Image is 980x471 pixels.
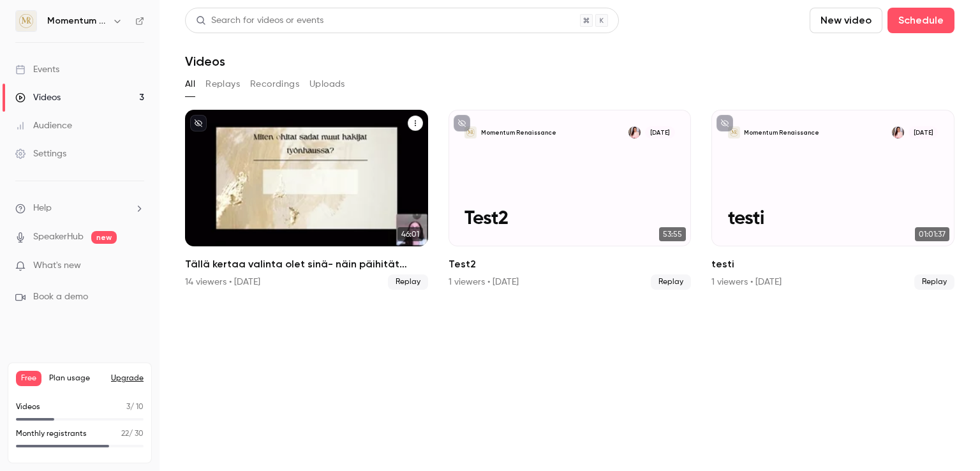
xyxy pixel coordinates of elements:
span: new [91,231,117,244]
img: Momentum Renaissance [16,11,36,31]
div: Events [15,63,59,76]
button: Uploads [309,74,345,94]
a: Test2Momentum RenaissanceNina Rostedt[DATE]Test253:55Test21 viewers • [DATE]Replay [449,110,692,290]
span: What's new [33,259,81,273]
p: testi [728,208,938,230]
img: Nina Rostedt [892,126,904,138]
span: Replay [914,274,954,290]
span: 46:01 [397,227,423,241]
button: unpublished [190,115,207,131]
a: testiMomentum RenaissanceNina Rostedt[DATE]testi01:01:37testi1 viewers • [DATE]Replay [711,110,954,290]
button: Upgrade [111,373,144,384]
p: Momentum Renaissance [481,128,556,137]
li: help-dropdown-opener [15,202,144,215]
p: / 10 [126,401,144,413]
button: unpublished [716,115,733,131]
h2: Test2 [449,257,692,272]
p: Momentum Renaissance [744,128,819,137]
a: 46:01Tällä kertaa valinta olet sinä- näin päihität sadat hakijat ja saat kutsun haastatteluun!14 ... [185,110,428,290]
span: Plan usage [49,373,103,384]
p: / 30 [121,428,144,440]
ul: Videos [185,110,954,290]
li: testi [711,110,954,290]
button: unpublished [454,115,470,131]
p: Monthly registrants [16,428,87,440]
span: Free [16,371,41,386]
div: 1 viewers • [DATE] [449,276,519,288]
span: Book a demo [33,290,88,304]
span: 01:01:37 [915,227,949,241]
span: [DATE] [909,126,938,138]
img: Nina Rostedt [628,126,641,138]
h2: Tällä kertaa valinta olet sinä- näin päihität sadat hakijat ja saat kutsun haastatteluun! [185,257,428,272]
a: SpeakerHub [33,230,84,244]
span: 53:55 [659,227,686,241]
img: Test2 [464,126,477,138]
button: Replays [205,74,240,94]
div: Videos [15,91,61,104]
button: Schedule [887,8,954,33]
span: Replay [651,274,691,290]
button: Recordings [250,74,299,94]
button: All [185,74,195,94]
span: 22 [121,430,129,438]
div: 14 viewers • [DATE] [185,276,260,288]
div: 1 viewers • [DATE] [711,276,782,288]
img: testi [728,126,740,138]
p: Test2 [464,208,674,230]
div: Audience [15,119,72,132]
section: Videos [185,8,954,463]
h1: Videos [185,54,225,69]
li: Test2 [449,110,692,290]
p: Videos [16,401,40,413]
span: Replay [388,274,428,290]
li: Tällä kertaa valinta olet sinä- näin päihität sadat hakijat ja saat kutsun haastatteluun! [185,110,428,290]
span: [DATE] [645,126,674,138]
button: New video [810,8,882,33]
div: Search for videos or events [196,14,323,27]
h2: testi [711,257,954,272]
span: 3 [126,403,130,411]
h6: Momentum Renaissance [47,15,107,27]
span: Help [33,202,52,215]
div: Settings [15,147,66,160]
